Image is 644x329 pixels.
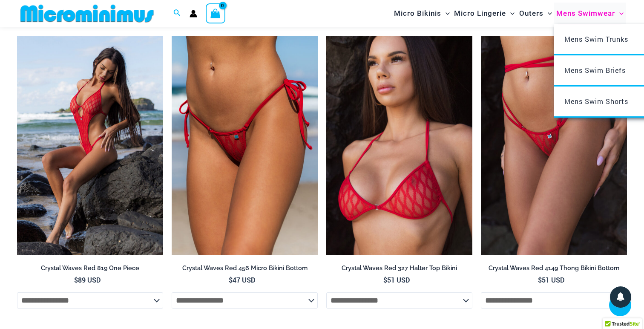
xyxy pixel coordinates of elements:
[564,35,628,43] span: Mens Swim Trunks
[481,264,627,275] a: Crystal Waves Red 4149 Thong Bikini Bottom
[17,36,163,255] img: Crystal Waves Red 819 One Piece 04
[17,36,163,255] a: Crystal Waves Red 819 One Piece 04Crystal Waves Red 819 One Piece 03Crystal Waves Red 819 One Pie...
[229,275,255,284] bdi: 47 USD
[383,275,387,284] span: $
[564,97,628,106] span: Mens Swim Shorts
[17,264,163,272] h2: Crystal Waves Red 819 One Piece
[564,66,626,75] span: Mens Swim Briefs
[229,275,233,284] span: $
[206,3,225,23] a: View Shopping Cart, empty
[481,36,627,255] a: Crystal Waves 4149 Thong 01Crystal Waves 305 Tri Top 4149 Thong 01Crystal Waves 305 Tri Top 4149 ...
[538,275,542,284] span: $
[17,264,163,275] a: Crystal Waves Red 819 One Piece
[190,10,197,17] a: Account icon link
[394,3,441,24] span: Micro Bikinis
[392,3,452,24] a: Micro BikinisMenu ToggleMenu Toggle
[554,3,626,24] a: Mens SwimwearMenu ToggleMenu Toggle
[506,3,515,24] span: Menu Toggle
[481,36,627,255] img: Crystal Waves 4149 Thong 01
[326,264,472,272] h2: Crystal Waves Red 327 Halter Top Bikini
[519,3,543,24] span: Outers
[326,36,472,255] a: Crystal Waves 327 Halter Top 01Crystal Waves 327 Halter Top 4149 Thong 01Crystal Waves 327 Halter...
[74,275,101,284] bdi: 89 USD
[452,3,517,24] a: Micro LingerieMenu ToggleMenu Toggle
[391,1,627,26] nav: Site Navigation
[172,36,318,255] a: Crystal Waves 456 Bottom 02Crystal Waves 456 Bottom 01Crystal Waves 456 Bottom 01
[172,264,318,272] h2: Crystal Waves Red 456 Micro Bikini Bottom
[326,36,472,255] img: Crystal Waves 327 Halter Top 01
[17,4,157,23] img: MM SHOP LOGO FLAT
[326,264,472,275] a: Crystal Waves Red 327 Halter Top Bikini
[615,3,624,24] span: Menu Toggle
[173,8,181,19] a: Search icon link
[556,3,615,24] span: Mens Swimwear
[74,275,78,284] span: $
[481,264,627,272] h2: Crystal Waves Red 4149 Thong Bikini Bottom
[517,3,554,24] a: OutersMenu ToggleMenu Toggle
[172,36,318,255] img: Crystal Waves 456 Bottom 02
[441,3,450,24] span: Menu Toggle
[172,264,318,275] a: Crystal Waves Red 456 Micro Bikini Bottom
[383,275,410,284] bdi: 51 USD
[538,275,564,284] bdi: 51 USD
[454,3,506,24] span: Micro Lingerie
[543,3,552,24] span: Menu Toggle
